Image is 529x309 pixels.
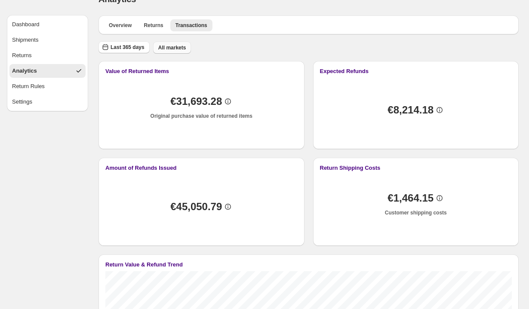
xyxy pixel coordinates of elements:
button: Value of Returned Items [105,68,298,74]
button: Return Value & Refund Trend [105,261,512,268]
span: €1,464.15 [388,194,434,202]
button: Return Rules [9,80,86,93]
span: €8,214.18 [388,106,434,114]
button: Shipments [9,33,86,47]
button: Dashboard [9,18,86,31]
span: Overview [109,22,132,29]
button: Settings [9,95,86,109]
div: Returns [12,51,32,60]
div: Shipments [12,36,38,44]
span: Returns [144,22,163,29]
button: Analytics [9,64,86,78]
span: Transactions [175,22,207,29]
div: Settings [12,98,32,106]
button: Return Shipping Costs [320,165,512,171]
div: Dashboard [12,20,40,29]
span: All markets [158,44,186,51]
button: All markets [153,42,191,54]
div: Return Rules [12,82,45,91]
span: €45,050.79 [170,202,222,211]
span: €31,693.28 [170,97,222,106]
button: Amount of Refunds Issued [105,165,298,171]
span: Last 365 days [111,44,145,51]
p: Customer shipping costs [385,209,447,216]
button: Returns [9,49,86,62]
button: Expected Refunds [320,68,512,74]
button: Last 365 days [98,41,150,53]
div: Analytics [12,67,37,75]
p: Original purchase value of returned items [151,113,252,119]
